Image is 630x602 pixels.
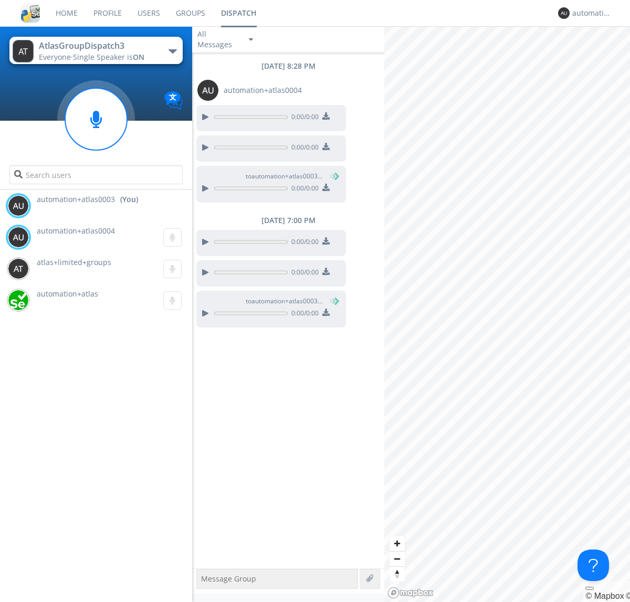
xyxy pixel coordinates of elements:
span: ON [133,52,144,62]
span: 0:00 / 0:00 [288,184,319,195]
img: 373638.png [8,258,29,279]
img: caret-down-sm.svg [249,38,253,41]
img: 373638.png [8,227,29,248]
span: atlas+limited+groups [37,257,111,267]
span: 0:00 / 0:00 [288,268,319,279]
img: download media button [322,268,330,275]
span: (You) [323,297,339,305]
a: Mapbox logo [387,587,434,599]
button: Toggle attribution [585,587,594,590]
img: d2d01cd9b4174d08988066c6d424eccd [8,290,29,311]
div: All Messages [197,29,239,50]
div: (You) [120,194,138,205]
span: 0:00 / 0:00 [288,143,319,154]
iframe: Toggle Customer Support [577,550,609,581]
button: AtlasGroupDispatch3Everyone·Single Speaker isON [9,37,182,64]
div: automation+atlas0003 [572,8,612,18]
img: 373638.png [8,195,29,216]
span: Reset bearing to north [390,567,405,582]
img: cddb5a64eb264b2086981ab96f4c1ba7 [21,4,40,23]
img: Translation enabled [164,91,183,110]
span: automation+atlas0003 [37,194,115,205]
span: Single Speaker is [73,52,144,62]
a: Mapbox [585,592,624,600]
img: download media button [322,184,330,191]
div: [DATE] 8:28 PM [192,61,384,71]
span: automation+atlas [37,289,98,299]
span: automation+atlas0004 [224,85,302,96]
span: to automation+atlas0003 [246,297,324,306]
button: Zoom in [390,536,405,551]
img: download media button [322,112,330,120]
span: (You) [323,172,339,181]
span: 0:00 / 0:00 [288,309,319,320]
span: to automation+atlas0003 [246,172,324,181]
div: Everyone · [39,52,157,62]
img: 373638.png [197,80,218,101]
img: 373638.png [13,40,34,62]
img: download media button [322,309,330,316]
span: Zoom out [390,552,405,566]
div: [DATE] 7:00 PM [192,215,384,226]
div: AtlasGroupDispatch3 [39,40,157,52]
span: automation+atlas0004 [37,226,115,236]
button: Reset bearing to north [390,566,405,582]
img: download media button [322,237,330,245]
img: 373638.png [558,7,570,19]
button: Zoom out [390,551,405,566]
img: download media button [322,143,330,150]
input: Search users [9,165,182,184]
span: 0:00 / 0:00 [288,237,319,249]
span: 0:00 / 0:00 [288,112,319,124]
